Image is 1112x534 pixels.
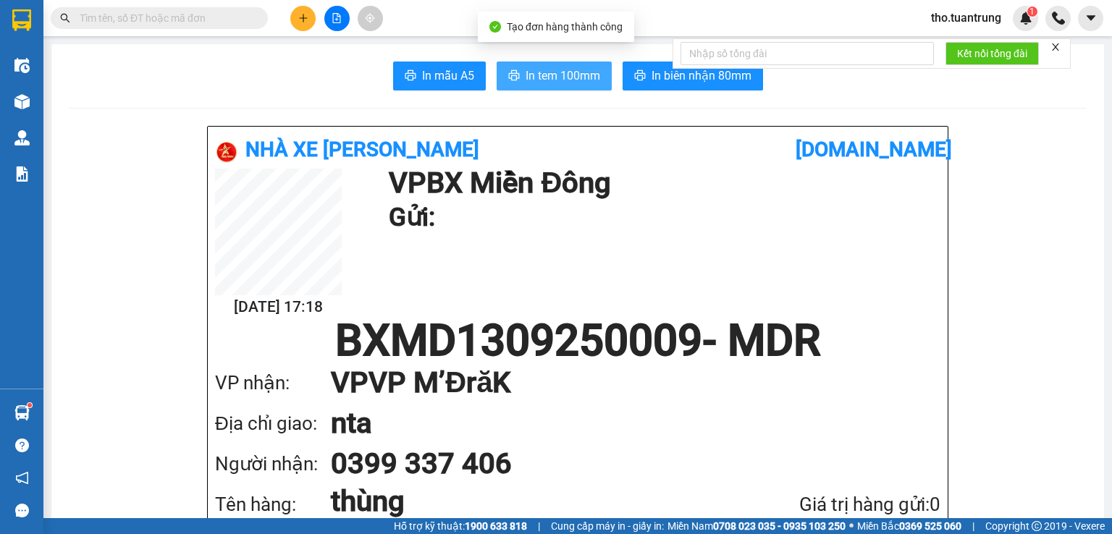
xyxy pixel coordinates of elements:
[138,12,255,30] div: VP M’ĐrăK
[215,140,238,164] img: logo.jpg
[857,518,961,534] span: Miền Bắc
[331,444,911,484] h1: 0399 337 406
[507,21,623,33] span: Tạo đơn hàng thành công
[1032,521,1042,531] span: copyright
[324,6,350,31] button: file-add
[681,42,934,65] input: Nhập số tổng đài
[1078,6,1103,31] button: caret-down
[332,13,342,23] span: file-add
[14,58,30,73] img: warehouse-icon
[394,518,527,534] span: Hỗ trợ kỹ thuật:
[331,403,911,444] h1: nta
[28,403,32,407] sup: 1
[215,319,940,363] h1: BXMD1309250009 - MDR
[331,484,723,519] h1: thùng
[1027,7,1037,17] sup: 1
[652,67,751,85] span: In biên nhận 80mm
[723,490,940,520] div: Giá trị hàng gửi: 0
[634,69,646,83] span: printer
[14,94,30,109] img: warehouse-icon
[945,42,1039,65] button: Kết nối tổng đài
[136,80,156,95] span: CC :
[14,405,30,420] img: warehouse-icon
[422,67,474,85] span: In mẫu A5
[14,130,30,145] img: warehouse-icon
[538,518,540,534] span: |
[623,62,763,90] button: printerIn biên nhận 80mm
[1029,7,1035,17] span: 1
[136,76,256,96] div: 50.000
[12,105,255,123] div: Tên hàng: cuc ( : 1 )
[919,9,1013,27] span: tho.tuantrung
[12,14,35,29] span: Gửi:
[465,520,527,532] strong: 1900 633 818
[1052,12,1065,25] img: phone-icon
[14,166,30,182] img: solution-icon
[389,169,933,198] h1: VP BX Miền Đông
[796,137,952,161] b: [DOMAIN_NAME]
[1050,42,1061,52] span: close
[15,471,29,485] span: notification
[358,6,383,31] button: aim
[290,6,316,31] button: plus
[849,523,854,529] span: ⚪️
[15,504,29,517] span: message
[215,368,331,398] div: VP nhận:
[972,518,974,534] span: |
[389,198,933,237] h1: Gửi:
[138,30,255,47] div: A Tùng
[138,47,255,67] div: 0913333723
[215,449,331,479] div: Người nhận:
[489,21,501,33] span: check-circle
[393,62,486,90] button: printerIn mẫu A5
[215,490,331,520] div: Tên hàng:
[899,520,961,532] strong: 0369 525 060
[497,62,612,90] button: printerIn tem 100mm
[298,13,308,23] span: plus
[508,69,520,83] span: printer
[1019,12,1032,25] img: icon-new-feature
[60,13,70,23] span: search
[12,12,128,47] div: BX Miền Đông
[526,67,600,85] span: In tem 100mm
[80,10,250,26] input: Tìm tên, số ĐT hoặc mã đơn
[215,295,342,319] h2: [DATE] 17:18
[15,438,29,452] span: question-circle
[667,518,846,534] span: Miền Nam
[551,518,664,534] span: Cung cấp máy in - giấy in:
[1084,12,1098,25] span: caret-down
[957,46,1027,62] span: Kết nối tổng đài
[215,409,331,438] div: Địa chỉ giao:
[12,9,31,31] img: logo-vxr
[405,69,416,83] span: printer
[245,137,479,161] b: Nhà xe [PERSON_NAME]
[331,363,911,403] h1: VP VP M’ĐrăK
[713,520,846,532] strong: 0708 023 035 - 0935 103 250
[138,14,173,29] span: Nhận:
[365,13,375,23] span: aim
[122,103,142,124] span: SL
